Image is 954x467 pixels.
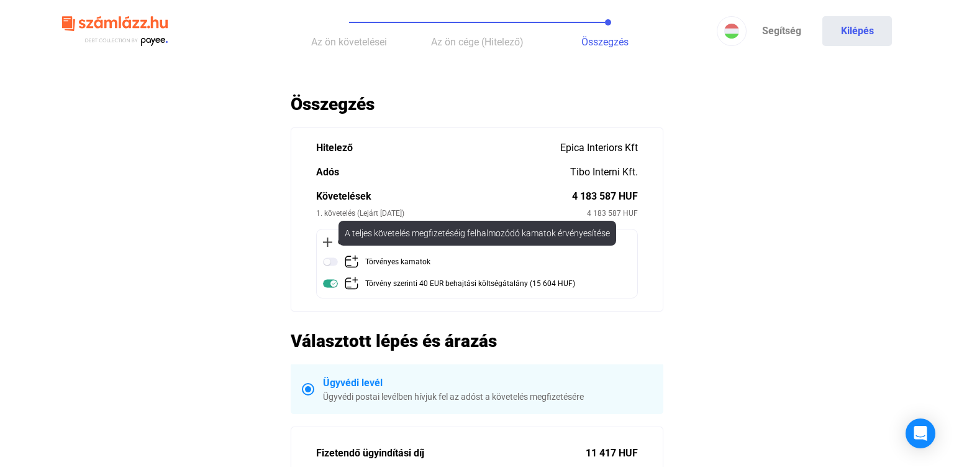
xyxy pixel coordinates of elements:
div: Fizetendő ügyindítási díj [316,446,586,461]
div: Tibo Interni Kft. [570,165,638,180]
span: Az ön cége (Hitelező) [431,36,524,48]
span: Az ön követelései [311,36,387,48]
div: A teljes követelés megfizetéséig felhalmozódó kamatok érvényesítése [338,221,616,246]
img: HU [724,24,739,39]
img: szamlazzhu-logo [62,11,168,52]
div: Hitelező [316,141,560,155]
img: add-claim [344,254,359,269]
div: Adós [316,165,570,180]
div: Epica Interiors Kft [560,141,638,155]
div: 11 417 HUF [586,446,638,461]
div: Követelések [316,189,572,204]
img: plus-black [323,238,332,247]
div: Törvény szerinti 40 EUR behajtási költségátalány (15 604 HUF) [365,276,575,292]
div: 1. követelés (Lejárt [DATE]) [316,207,587,220]
div: Ügyvédi levél [323,376,652,391]
img: add-claim [344,276,359,291]
a: Segítség [747,16,816,46]
button: Kilépés [822,16,892,46]
div: Ügyvédi postai levélben hívjuk fel az adóst a követelés megfizetésére [323,391,652,403]
img: toggle-on [323,276,338,291]
div: 4 183 587 HUF [587,207,638,220]
span: Összegzés [581,36,629,48]
div: Open Intercom Messenger [906,418,935,448]
img: toggle-off [323,254,338,269]
div: 4 183 587 HUF [572,189,638,204]
div: Törvényes kamatok [365,254,430,270]
h2: Választott lépés és árazás [291,330,663,352]
button: HU [717,16,747,46]
h2: Összegzés [291,93,663,115]
div: Opcionális követelések [323,236,631,248]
